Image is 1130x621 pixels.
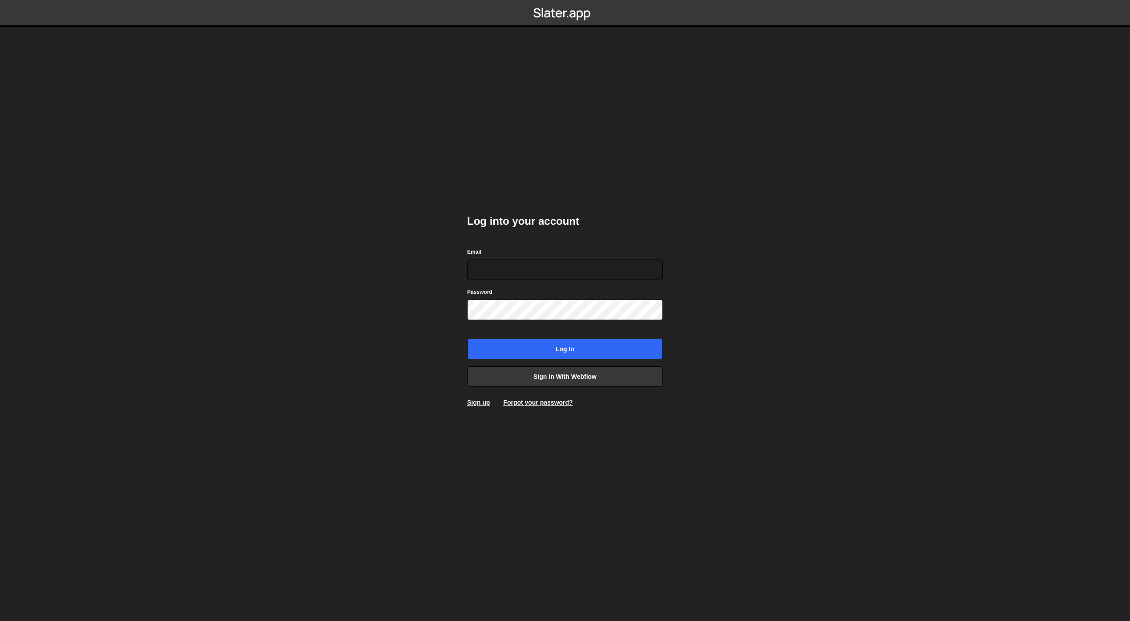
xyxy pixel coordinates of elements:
[467,288,492,296] label: Password
[467,248,481,256] label: Email
[467,399,490,406] a: Sign up
[503,399,573,406] a: Forgot your password?
[467,339,663,359] input: Log in
[467,366,663,387] a: Sign in with Webflow
[467,214,663,228] h2: Log into your account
